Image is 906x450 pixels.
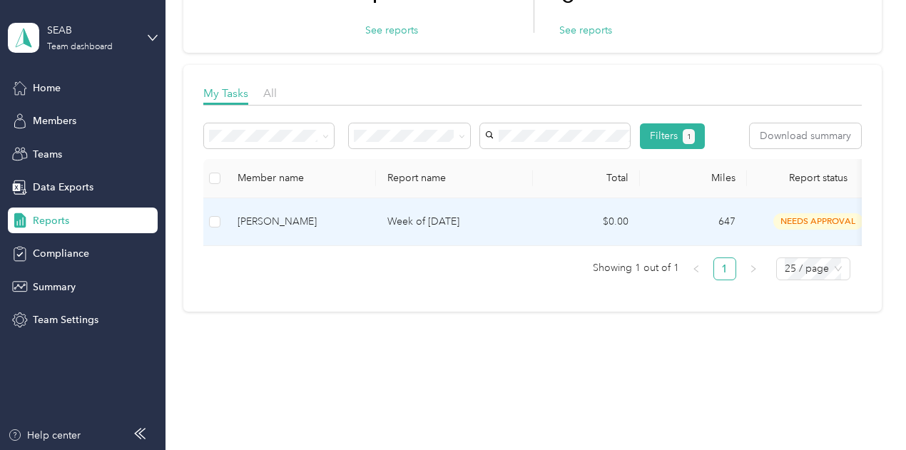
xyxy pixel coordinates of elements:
[33,147,62,162] span: Teams
[238,214,365,230] div: [PERSON_NAME]
[559,23,612,38] button: See reports
[533,198,640,246] td: $0.00
[640,198,747,246] td: 647
[544,172,628,184] div: Total
[47,23,136,38] div: SEAB
[714,258,736,280] a: 1
[687,131,691,143] span: 1
[376,159,533,198] th: Report name
[742,257,765,280] li: Next Page
[33,180,93,195] span: Data Exports
[238,172,365,184] div: Member name
[8,428,81,443] button: Help center
[203,86,248,100] span: My Tasks
[47,43,113,51] div: Team dashboard
[685,257,708,280] button: left
[826,370,906,450] iframe: Everlance-gr Chat Button Frame
[683,129,695,144] button: 1
[263,86,277,100] span: All
[785,258,842,280] span: 25 / page
[593,257,679,279] span: Showing 1 out of 1
[651,172,736,184] div: Miles
[33,246,89,261] span: Compliance
[33,312,98,327] span: Team Settings
[33,113,76,128] span: Members
[226,159,376,198] th: Member name
[749,265,758,273] span: right
[742,257,765,280] button: right
[33,81,61,96] span: Home
[33,280,76,295] span: Summary
[776,257,850,280] div: Page Size
[750,123,861,148] button: Download summary
[365,23,418,38] button: See reports
[685,257,708,280] li: Previous Page
[640,123,705,149] button: Filters1
[33,213,69,228] span: Reports
[692,265,701,273] span: left
[387,214,521,230] p: Week of [DATE]
[758,172,878,184] span: Report status
[773,213,863,230] span: needs approval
